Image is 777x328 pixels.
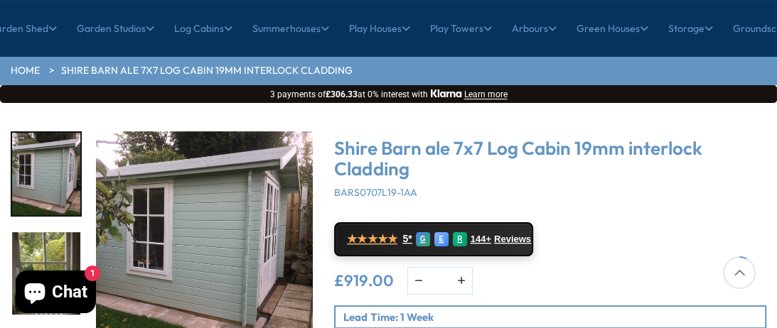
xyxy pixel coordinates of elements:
a: ★★★★★ 5* G E R 144+ Reviews [334,222,533,256]
ins: £919.00 [334,273,393,288]
a: HOME [11,64,40,78]
a: Log Cabins [174,11,232,46]
inbox-online-store-chat: Shopify online store chat [11,270,100,317]
span: Reviews [494,234,531,245]
img: Barnsdale_2_cea6fa23-7322-4614-ab76-fb9754416e1c_200x200.jpg [12,133,80,215]
div: 2 / 11 [11,231,82,316]
a: Shire Barn ale 7x7 Log Cabin 19mm interlock Cladding [61,64,353,78]
a: Arbours [512,11,557,46]
a: Green Houses [577,11,648,46]
div: E [434,232,449,246]
span: BARS0707L19-1AA [334,186,417,199]
span: ★★★★★ [347,232,397,246]
a: Play Towers [430,11,492,46]
span: 144+ [471,234,491,245]
div: R [453,232,467,246]
a: Storage [668,11,713,46]
a: Play Houses [349,11,410,46]
div: G [416,232,430,246]
h3: Shire Barn ale 7x7 Log Cabin 19mm interlock Cladding [334,138,766,179]
div: 1 / 11 [11,131,82,217]
a: Garden Studios [77,11,154,46]
a: Summerhouses [252,11,329,46]
p: Lead Time: 1 Week [343,310,765,324]
img: Barnsdale_3_4855ff5d-416b-49fb-b135-f2c42e7340e7_200x200.jpg [12,232,80,315]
